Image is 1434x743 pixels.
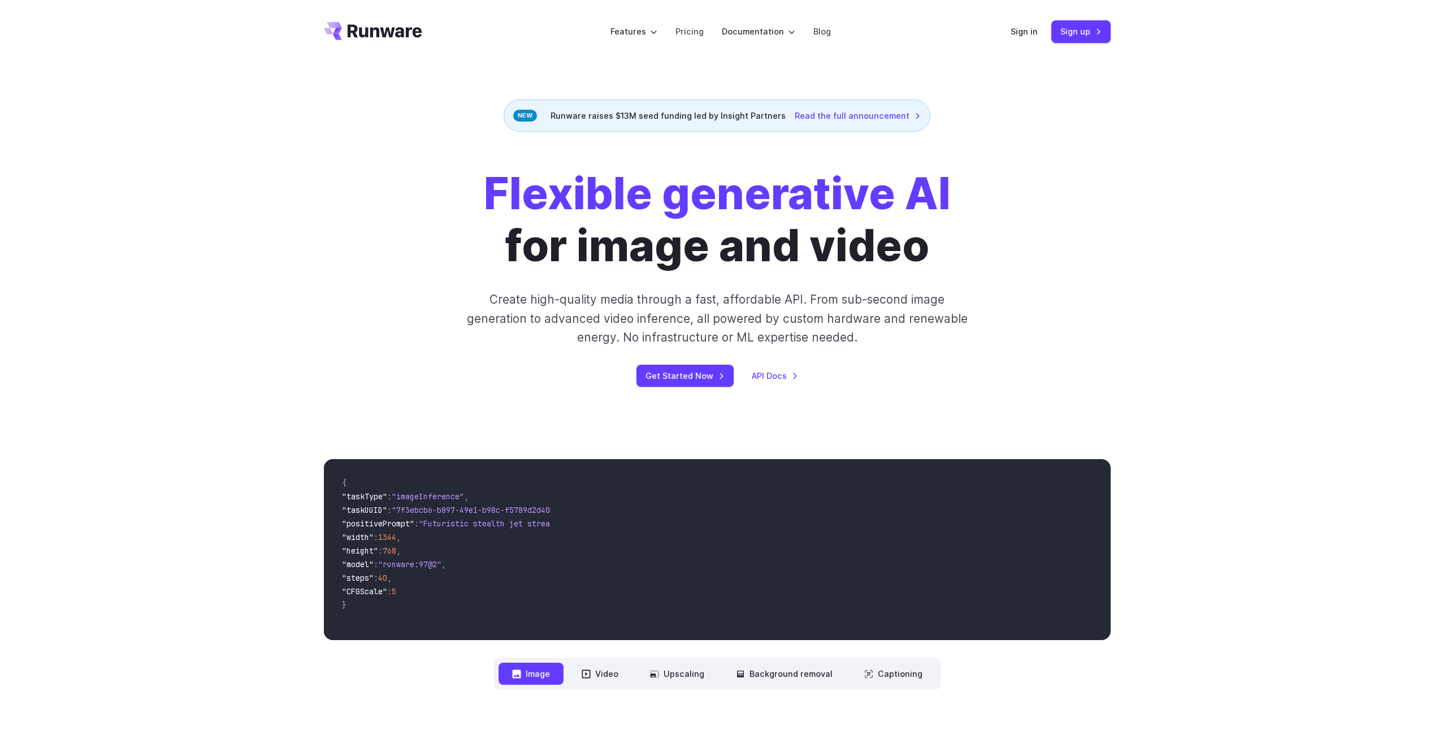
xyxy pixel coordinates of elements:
[387,573,392,583] span: ,
[813,25,831,38] a: Blog
[504,100,930,132] div: Runware raises $13M seed funding led by Insight Partners
[484,167,951,220] strong: Flexible generative AI
[374,532,378,542] span: :
[795,109,921,122] a: Read the full announcement
[464,491,469,502] span: ,
[636,365,734,387] a: Get Started Now
[387,505,392,515] span: :
[851,663,936,685] button: Captioning
[342,546,378,556] span: "height"
[387,491,392,502] span: :
[387,586,392,597] span: :
[342,491,387,502] span: "taskType"
[378,546,383,556] span: :
[342,573,374,583] span: "steps"
[392,586,396,597] span: 5
[419,519,830,529] span: "Futuristic stealth jet streaking through a neon-lit cityscape with glowing purple exhaust"
[1011,25,1038,38] a: Sign in
[484,168,951,272] h1: for image and video
[374,573,378,583] span: :
[752,369,798,382] a: API Docs
[396,532,401,542] span: ,
[342,505,387,515] span: "taskUUID"
[324,22,422,40] a: Go to /
[374,559,378,569] span: :
[722,663,846,685] button: Background removal
[378,532,396,542] span: 1344
[383,546,396,556] span: 768
[465,290,969,347] p: Create high-quality media through a fast, affordable API. From sub-second image generation to adv...
[675,25,704,38] a: Pricing
[378,559,441,569] span: "runware:97@2"
[1051,20,1111,42] a: Sign up
[342,559,374,569] span: "model"
[392,491,464,502] span: "imageInference"
[378,573,387,583] span: 40
[342,532,374,542] span: "width"
[610,25,657,38] label: Features
[342,586,387,597] span: "CFGScale"
[636,663,718,685] button: Upscaling
[568,663,632,685] button: Video
[414,519,419,529] span: :
[342,600,346,610] span: }
[342,478,346,488] span: {
[722,25,795,38] label: Documentation
[342,519,414,529] span: "positivePrompt"
[396,546,401,556] span: ,
[441,559,446,569] span: ,
[392,505,564,515] span: "7f3ebcb6-b897-49e1-b98c-f5789d2d40d7"
[499,663,564,685] button: Image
